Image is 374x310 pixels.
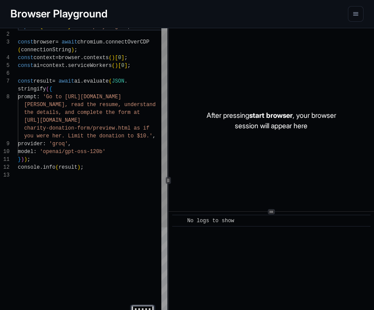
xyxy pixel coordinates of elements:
[40,63,43,69] span: =
[77,164,80,170] span: )
[33,63,40,69] span: ai
[18,55,33,61] span: const
[112,63,115,69] span: (
[43,141,46,147] span: :
[124,78,127,84] span: .
[18,39,33,45] span: const
[33,39,55,45] span: browser
[71,47,74,53] span: )
[24,117,80,123] span: [URL][DOMAIN_NAME]
[43,63,65,69] span: context
[121,63,124,69] span: 0
[115,63,118,69] span: )
[40,149,105,155] span: 'openai/gpt-oss-120b'
[10,6,107,22] h1: Browser Playground
[18,78,33,84] span: const
[55,164,58,170] span: (
[46,86,49,92] span: (
[83,55,109,61] span: contexts
[24,133,152,139] span: you were her. Limit the donation to $10.'
[33,149,37,155] span: :
[80,55,83,61] span: .
[21,157,24,163] span: )
[115,55,118,61] span: [
[207,110,336,131] p: After pressing , your browser session will appear here
[153,133,156,139] span: ,
[18,157,21,163] span: }
[43,164,56,170] span: info
[49,86,52,92] span: {
[177,217,181,225] span: ​
[59,55,80,61] span: browser
[124,55,127,61] span: ;
[80,78,83,84] span: .
[59,164,77,170] span: result
[40,164,43,170] span: .
[187,218,234,224] span: No logs to show
[112,78,124,84] span: JSON
[59,78,74,84] span: await
[33,55,55,61] span: context
[74,47,77,53] span: ;
[106,39,150,45] span: connectOverCDP
[18,94,37,100] span: prompt
[68,141,71,147] span: ,
[49,141,68,147] span: 'groq'
[121,55,124,61] span: ]
[52,78,55,84] span: =
[18,47,21,53] span: (
[18,141,43,147] span: provider
[55,55,58,61] span: =
[21,47,71,53] span: connectionString
[37,94,40,100] span: :
[118,63,121,69] span: [
[118,55,121,61] span: 0
[74,78,80,84] span: ai
[24,157,27,163] span: )
[348,6,364,22] button: menu
[33,78,52,84] span: result
[109,55,112,61] span: (
[77,39,103,45] span: chromium
[18,63,33,69] span: const
[83,78,109,84] span: evaluate
[102,39,105,45] span: .
[18,149,33,155] span: model
[80,164,83,170] span: ;
[24,125,149,131] span: charity-donation-form/preview.html as if
[27,157,30,163] span: ;
[24,102,155,108] span: [PERSON_NAME], read the resume, understand
[18,86,46,92] span: stringify
[109,78,112,84] span: (
[249,111,293,120] span: start browser
[124,63,127,69] span: ]
[62,39,77,45] span: await
[127,63,130,69] span: ;
[18,164,40,170] span: console
[43,94,121,100] span: 'Go to [URL][DOMAIN_NAME]
[24,110,140,116] span: the details, and complete the form at
[112,55,115,61] span: )
[55,39,58,45] span: =
[65,63,68,69] span: .
[68,63,112,69] span: serviceWorkers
